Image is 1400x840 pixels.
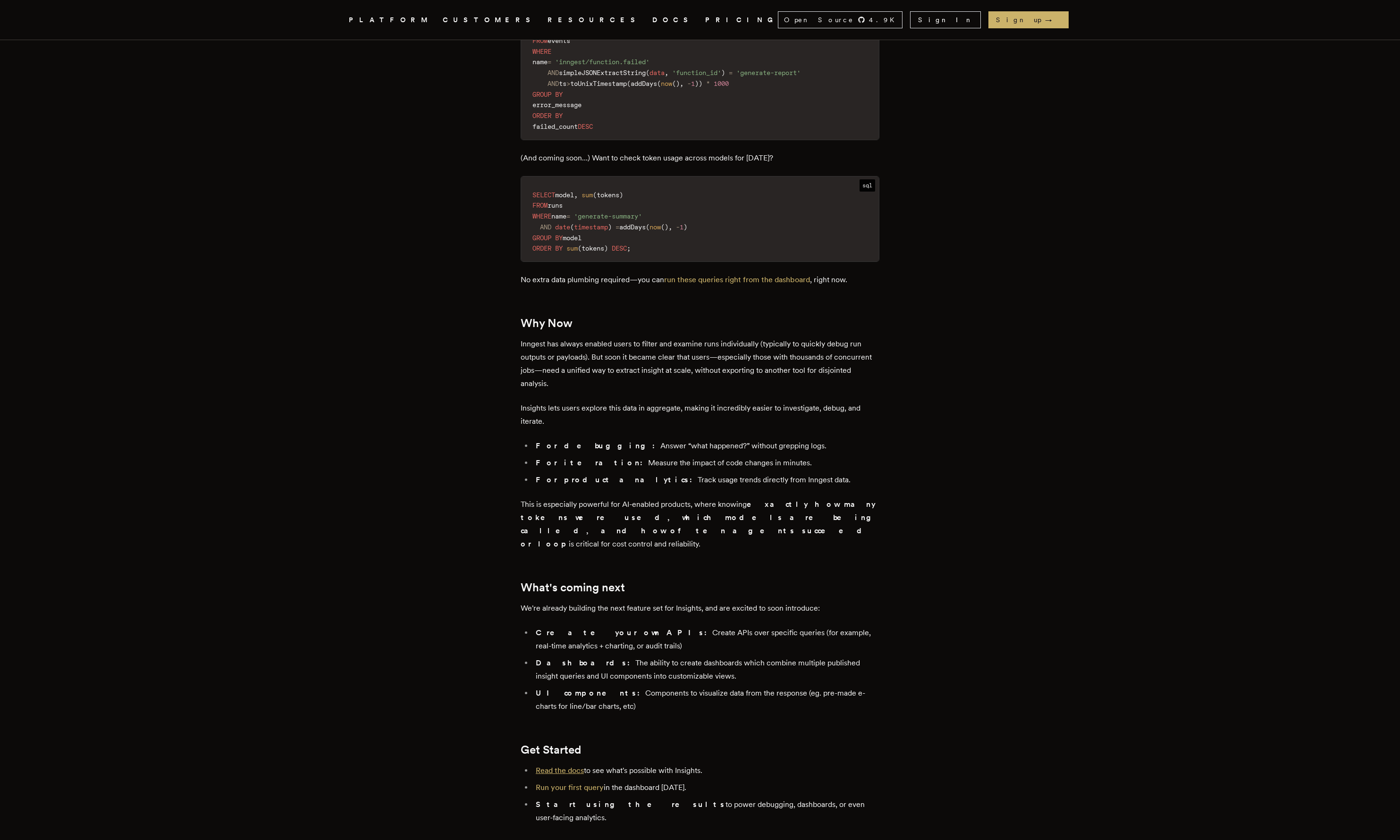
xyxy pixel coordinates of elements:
[619,191,623,199] span: )
[593,191,597,199] span: (
[555,244,563,252] span: BY
[521,273,879,286] p: No extra data plumbing required—you can , right now.
[521,317,879,330] h2: Why Now
[533,439,879,453] li: Answer “what happened?” without grepping logs.
[869,15,900,25] span: 4.9 K
[532,123,578,130] span: failed_count
[532,212,551,220] span: WHERE
[540,223,551,231] span: AND
[532,202,548,209] span: FROM
[699,80,702,87] span: )
[521,743,879,756] h2: Get Started
[532,234,551,242] span: GROUP
[548,14,641,26] button: RESOURCES
[665,69,668,76] span: ,
[532,91,551,98] span: GROUP
[532,191,555,199] span: SELECT
[582,244,604,252] span: tokens
[631,80,657,87] span: addDays
[533,764,879,777] li: to see what's possible with Insights.
[555,191,574,199] span: model
[548,202,563,209] span: runs
[536,628,712,637] strong: Create your own APIs:
[563,234,582,242] span: model
[665,223,668,231] span: )
[672,80,676,87] span: (
[578,244,582,252] span: (
[729,69,733,76] span: =
[533,781,879,794] li: in the dashboard [DATE].
[705,14,778,26] a: PRICING
[548,69,559,76] span: AND
[695,80,699,87] span: )
[612,244,627,252] span: DESC
[661,80,672,87] span: now
[574,223,608,231] span: timestamp
[533,626,879,653] li: Create APIs over specific queries (for example, real-time analytics + charting, or audit trails)
[604,244,608,252] span: )
[570,80,627,87] span: toUnixTimestamp
[532,58,548,66] span: name
[649,69,665,76] span: data
[536,658,635,667] strong: Dashboards:
[536,475,698,484] strong: For product analytics:
[652,14,694,26] a: DOCS
[578,123,593,130] span: DESC
[736,69,801,76] span: 'generate-report'
[597,191,619,199] span: tokens
[555,223,570,231] span: date
[548,80,559,87] span: AND
[532,48,551,55] span: WHERE
[687,80,691,87] span: -
[676,223,680,231] span: -
[646,69,649,76] span: (
[627,80,631,87] span: (
[784,15,854,25] span: Open Source
[349,14,431,26] button: PLATFORM
[680,223,683,231] span: 1
[680,80,683,87] span: ,
[533,656,879,683] li: The ability to create dashboards which combine multiple published insight queries and UI componen...
[574,212,642,220] span: 'generate-summary'
[533,473,879,487] li: Track usage trends directly from Inngest data.
[664,275,810,284] a: run these queries right from the dashboard
[646,223,649,231] span: (
[533,798,879,824] li: to power debugging, dashboards, or even user-facing analytics.
[566,80,570,87] span: >
[536,441,660,450] strong: For debugging:
[536,766,584,775] a: Read the docs
[559,80,566,87] span: ts
[691,80,695,87] span: 1
[532,37,548,44] span: FROM
[559,69,646,76] span: simpleJSONExtractString
[532,244,551,252] span: ORDER
[536,800,725,809] strong: Start using the results
[721,69,725,76] span: )
[443,14,536,26] a: CUSTOMERS
[661,223,665,231] span: (
[521,151,879,165] p: (And coming soon…) Want to check token usage across models for [DATE]?
[521,581,879,594] h2: What's coming next
[532,112,551,119] span: ORDER
[619,223,646,231] span: addDays
[627,244,631,252] span: ;
[555,91,563,98] span: BY
[910,11,981,28] a: Sign In
[548,37,570,44] span: events
[657,80,661,87] span: (
[672,69,721,76] span: 'function_id'
[860,179,875,192] span: sql
[532,101,582,109] span: error_message
[616,223,619,231] span: =
[566,244,578,252] span: sum
[536,689,645,697] strong: UI components:
[608,223,612,231] span: )
[714,80,729,87] span: 1000
[521,337,879,390] p: Inngest has always enabled users to filter and examine runs individually (typically to quickly de...
[683,223,687,231] span: )
[649,223,661,231] span: now
[533,456,879,470] li: Measure the impact of code changes in minutes.
[548,58,551,66] span: =
[574,191,578,199] span: ,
